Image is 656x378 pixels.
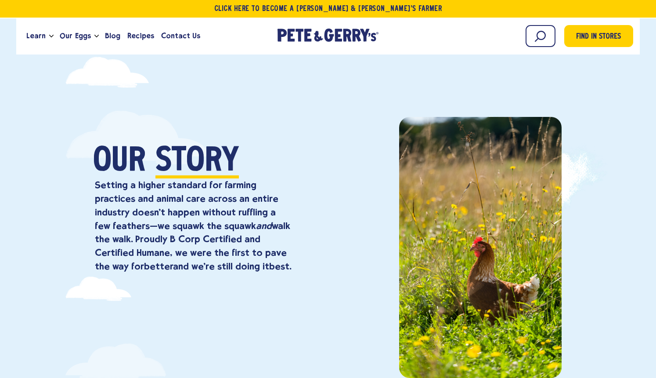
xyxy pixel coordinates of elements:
input: Search [526,25,555,47]
em: and [256,220,272,231]
span: Our Eggs [60,30,90,41]
p: Setting a higher standard for farming practices and animal care across an entire industry doesn’t... [95,178,292,273]
span: Story [155,145,239,178]
span: Contact Us [161,30,200,41]
span: Find in Stores [576,31,621,43]
a: Find in Stores [564,25,633,47]
button: Open the dropdown menu for Learn [49,35,54,38]
a: Our Eggs [56,24,94,48]
button: Open the dropdown menu for Our Eggs [94,35,99,38]
span: Recipes [127,30,154,41]
span: Blog [105,30,120,41]
strong: better [144,261,173,272]
a: Contact Us [158,24,204,48]
strong: best [269,261,289,272]
a: Learn [23,24,49,48]
span: Our [93,145,146,178]
span: Learn [26,30,46,41]
a: Blog [101,24,124,48]
a: Recipes [124,24,158,48]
